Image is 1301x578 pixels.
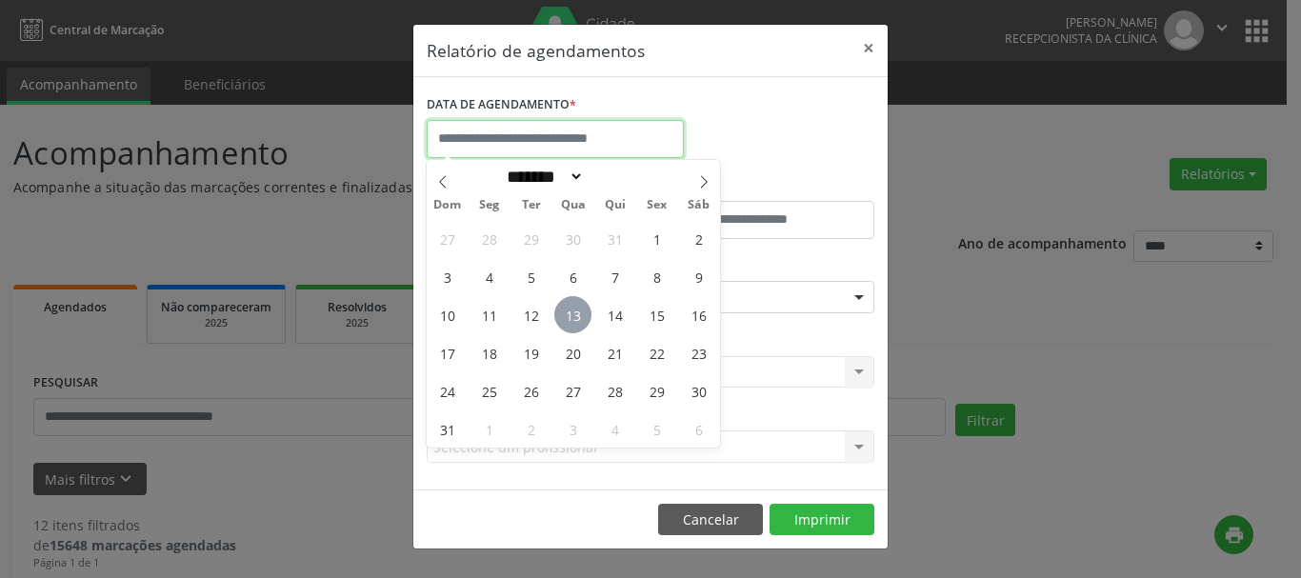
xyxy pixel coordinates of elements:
button: Imprimir [770,504,874,536]
label: DATA DE AGENDAMENTO [427,90,576,120]
label: ATÉ [655,171,874,201]
span: Ter [510,199,552,211]
span: Sex [636,199,678,211]
select: Month [500,167,584,187]
span: Agosto 10, 2025 [429,296,466,333]
span: Julho 29, 2025 [512,220,550,257]
span: Agosto 14, 2025 [596,296,633,333]
h5: Relatório de agendamentos [427,38,645,63]
span: Agosto 15, 2025 [638,296,675,333]
span: Sáb [678,199,720,211]
span: Agosto 6, 2025 [554,258,591,295]
span: Agosto 3, 2025 [429,258,466,295]
span: Julho 28, 2025 [470,220,508,257]
span: Agosto 13, 2025 [554,296,591,333]
span: Setembro 1, 2025 [470,410,508,448]
span: Agosto 29, 2025 [638,372,675,409]
span: Agosto 22, 2025 [638,334,675,371]
span: Agosto 5, 2025 [512,258,550,295]
span: Setembro 2, 2025 [512,410,550,448]
span: Agosto 23, 2025 [680,334,717,371]
span: Setembro 4, 2025 [596,410,633,448]
span: Agosto 8, 2025 [638,258,675,295]
span: Setembro 6, 2025 [680,410,717,448]
span: Agosto 4, 2025 [470,258,508,295]
span: Agosto 30, 2025 [680,372,717,409]
span: Agosto 25, 2025 [470,372,508,409]
button: Cancelar [658,504,763,536]
span: Agosto 1, 2025 [638,220,675,257]
span: Seg [469,199,510,211]
span: Qua [552,199,594,211]
span: Agosto 26, 2025 [512,372,550,409]
span: Julho 30, 2025 [554,220,591,257]
span: Agosto 20, 2025 [554,334,591,371]
span: Qui [594,199,636,211]
span: Agosto 21, 2025 [596,334,633,371]
span: Julho 27, 2025 [429,220,466,257]
button: Close [850,25,888,71]
span: Dom [427,199,469,211]
span: Setembro 3, 2025 [554,410,591,448]
span: Agosto 7, 2025 [596,258,633,295]
span: Agosto 18, 2025 [470,334,508,371]
span: Setembro 5, 2025 [638,410,675,448]
span: Agosto 16, 2025 [680,296,717,333]
span: Agosto 17, 2025 [429,334,466,371]
span: Agosto 28, 2025 [596,372,633,409]
span: Agosto 12, 2025 [512,296,550,333]
span: Agosto 19, 2025 [512,334,550,371]
input: Year [584,167,647,187]
span: Julho 31, 2025 [596,220,633,257]
span: Agosto 9, 2025 [680,258,717,295]
span: Agosto 11, 2025 [470,296,508,333]
span: Agosto 27, 2025 [554,372,591,409]
span: Agosto 2, 2025 [680,220,717,257]
span: Agosto 31, 2025 [429,410,466,448]
span: Agosto 24, 2025 [429,372,466,409]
